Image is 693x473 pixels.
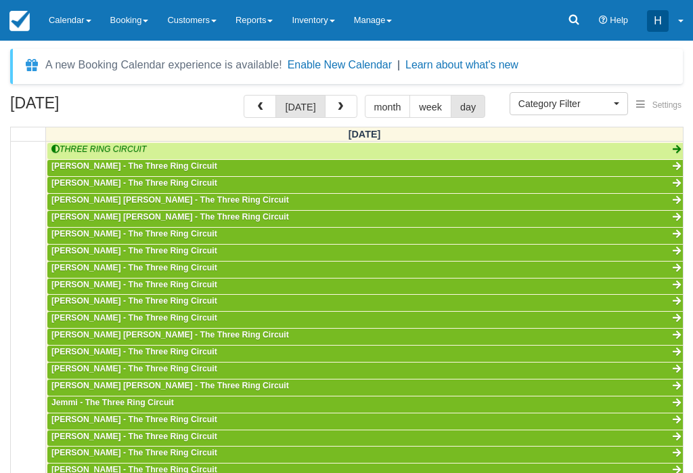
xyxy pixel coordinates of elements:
span: [PERSON_NAME] - The Three Ring Circuit [51,448,217,457]
span: [PERSON_NAME] - The Three Ring Circuit [51,415,217,424]
a: Jemmi - The Three Ring Circuit [47,396,683,413]
span: Jemmi - The Three Ring Circuit [51,398,174,407]
a: [PERSON_NAME] - The Three Ring Circuit [47,177,683,193]
a: [PERSON_NAME] - The Three Ring Circuit [47,262,683,278]
span: [PERSON_NAME] - The Three Ring Circuit [51,280,217,289]
button: month [365,95,411,118]
span: [PERSON_NAME] - The Three Ring Circuit [51,161,217,171]
a: [PERSON_NAME] [PERSON_NAME] - The Three Ring Circuit [47,194,683,210]
h2: [DATE] [10,95,181,120]
a: [PERSON_NAME] - The Three Ring Circuit [47,295,683,311]
span: Help [610,15,628,25]
button: day [451,95,485,118]
button: Category Filter [510,92,628,115]
span: [PERSON_NAME] [PERSON_NAME] - The Three Ring Circuit [51,195,289,205]
a: [PERSON_NAME] - The Three Ring Circuit [47,312,683,328]
span: [PERSON_NAME] [PERSON_NAME] - The Three Ring Circuit [51,212,289,222]
a: [PERSON_NAME] [PERSON_NAME] - The Three Ring Circuit [47,379,683,396]
div: H [647,10,669,32]
a: [PERSON_NAME] - The Three Ring Circuit [47,279,683,295]
span: [PERSON_NAME] - The Three Ring Circuit [51,296,217,306]
span: THREE RING CIRCUIT [51,144,146,154]
a: [PERSON_NAME] - The Three Ring Circuit [47,228,683,244]
span: [PERSON_NAME] - The Three Ring Circuit [51,263,217,272]
span: [PERSON_NAME] [PERSON_NAME] - The Three Ring Circuit [51,381,289,390]
span: Settings [652,100,681,110]
button: Settings [628,96,690,115]
span: [PERSON_NAME] - The Three Ring Circuit [51,347,217,356]
span: | [397,59,400,70]
a: Learn about what's new [405,59,518,70]
span: [PERSON_NAME] - The Three Ring Circuit [51,432,217,441]
button: week [409,95,451,118]
span: Category Filter [518,97,610,110]
a: [PERSON_NAME] - The Three Ring Circuit [47,447,683,463]
i: Help [599,16,608,25]
span: [PERSON_NAME] [PERSON_NAME] - The Three Ring Circuit [51,330,289,340]
button: [DATE] [275,95,325,118]
a: [PERSON_NAME] - The Three Ring Circuit [47,245,683,261]
a: [PERSON_NAME] [PERSON_NAME] - The Three Ring Circuit [47,329,683,345]
span: [PERSON_NAME] - The Three Ring Circuit [51,246,217,255]
img: checkfront-main-nav-mini-logo.png [9,11,30,31]
a: [PERSON_NAME] - The Three Ring Circuit [47,413,683,430]
span: [PERSON_NAME] - The Three Ring Circuit [51,364,217,373]
span: [PERSON_NAME] - The Three Ring Circuit [51,229,217,239]
button: Enable New Calendar [288,58,392,72]
a: THREE RING CIRCUIT [47,143,683,159]
a: [PERSON_NAME] [PERSON_NAME] - The Three Ring Circuit [47,211,683,227]
a: [PERSON_NAME] - The Three Ring Circuit [47,430,683,447]
span: [PERSON_NAME] - The Three Ring Circuit [51,313,217,323]
a: [PERSON_NAME] - The Three Ring Circuit [47,363,683,379]
a: [PERSON_NAME] - The Three Ring Circuit [47,160,683,176]
span: [DATE] [349,129,381,140]
span: [PERSON_NAME] - The Three Ring Circuit [51,178,217,188]
a: [PERSON_NAME] - The Three Ring Circuit [47,346,683,362]
div: A new Booking Calendar experience is available! [45,57,282,73]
